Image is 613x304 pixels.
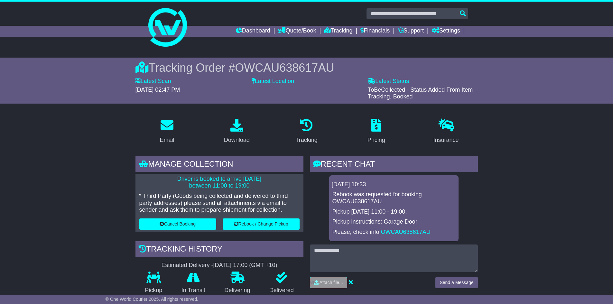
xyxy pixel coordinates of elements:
[435,277,478,288] button: Send a Message
[172,287,215,294] p: In Transit
[135,241,303,259] div: Tracking history
[433,136,459,144] div: Insurance
[324,26,352,37] a: Tracking
[291,116,321,147] a: Tracking
[236,26,270,37] a: Dashboard
[135,156,303,174] div: Manage collection
[224,136,250,144] div: Download
[360,26,390,37] a: Financials
[381,229,431,235] a: OWCAU638617AU
[368,87,473,100] span: ToBeCollected - Status Added From Item Tracking. Booked
[332,218,455,226] p: Pickup instructions: Garage Door
[295,136,317,144] div: Tracking
[223,218,300,230] button: Rebook / Change Pickup
[278,26,316,37] a: Quote/Book
[215,287,260,294] p: Delivering
[398,26,424,37] a: Support
[135,287,172,294] p: Pickup
[139,193,300,214] p: * Third Party (Goods being collected and delivered to third party addresses) please send all atta...
[135,262,303,269] div: Estimated Delivery -
[432,26,460,37] a: Settings
[235,61,334,74] span: OWCAU638617AU
[252,78,294,85] label: Latest Location
[139,176,300,189] p: Driver is booked to arrive [DATE] between 11:00 to 19:00
[332,208,455,216] p: Pickup [DATE] 11:00 - 19:00.
[368,78,409,85] label: Latest Status
[220,116,254,147] a: Download
[139,218,216,230] button: Cancel Booking
[160,136,174,144] div: Email
[213,262,277,269] div: [DATE] 17:00 (GMT +10)
[429,116,463,147] a: Insurance
[260,287,303,294] p: Delivered
[135,78,171,85] label: Latest Scan
[310,156,478,174] div: RECENT CHAT
[135,87,180,93] span: [DATE] 02:47 PM
[332,191,455,205] p: Rebook was requested for booking OWCAU638617AU .
[155,116,178,147] a: Email
[135,61,478,75] div: Tracking Order #
[332,181,456,188] div: [DATE] 10:33
[106,297,199,302] span: © One World Courier 2025. All rights reserved.
[332,229,455,236] p: Please, check info:
[367,136,385,144] div: Pricing
[363,116,389,147] a: Pricing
